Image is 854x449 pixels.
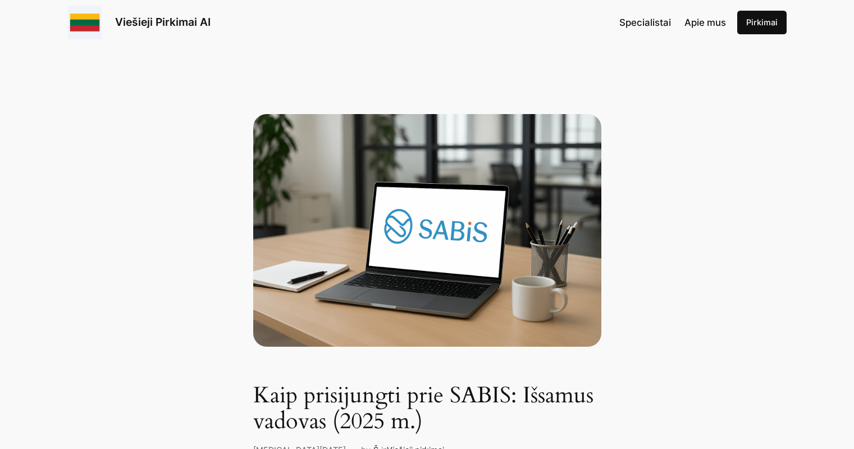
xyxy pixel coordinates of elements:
[253,114,601,346] img: Sabis
[619,15,671,30] a: Specialistai
[684,17,726,28] span: Apie mus
[684,15,726,30] a: Apie mus
[253,383,601,434] h1: Kaip prisijungti prie SABIS: Išsamus vadovas (2025 m.)
[737,11,787,34] a: Pirkimai
[619,15,726,30] nav: Navigation
[68,6,102,39] img: Viešieji pirkimai logo
[115,15,211,29] a: Viešieji Pirkimai AI
[619,17,671,28] span: Specialistai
